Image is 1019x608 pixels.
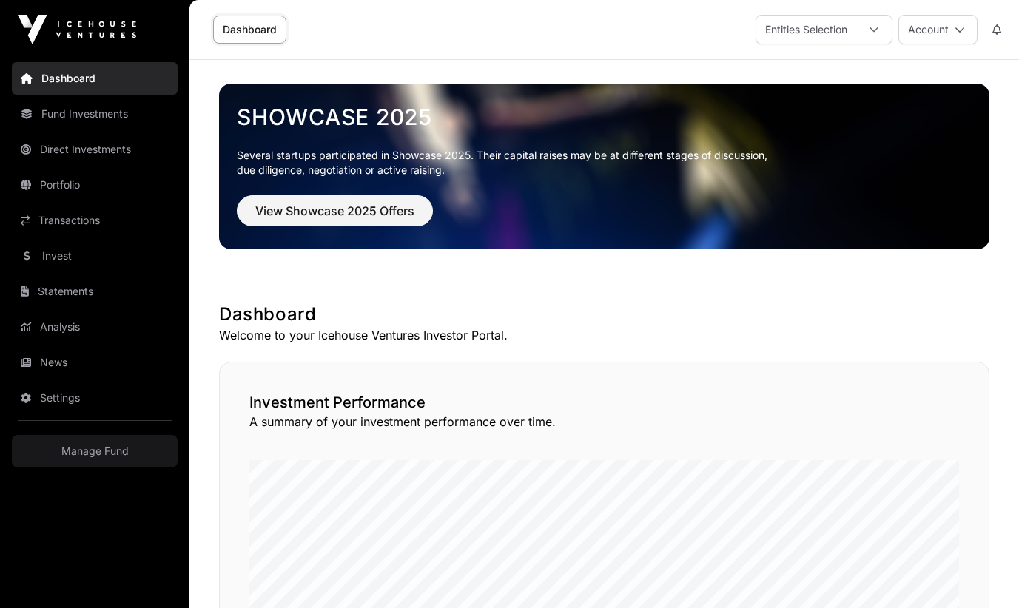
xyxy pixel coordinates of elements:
p: Several startups participated in Showcase 2025. Their capital raises may be at different stages o... [237,148,972,178]
p: A summary of your investment performance over time. [249,413,959,430]
a: Portfolio [12,169,178,201]
a: Fund Investments [12,98,178,130]
iframe: Chat Widget [945,537,1019,608]
a: Transactions [12,204,178,237]
button: View Showcase 2025 Offers [237,195,433,226]
a: Direct Investments [12,133,178,166]
a: Showcase 2025 [237,104,972,130]
a: Analysis [12,311,178,343]
button: Account [898,15,978,44]
a: Manage Fund [12,435,178,467]
a: News [12,346,178,379]
a: Invest [12,240,178,272]
a: Dashboard [12,62,178,95]
h2: Investment Performance [249,392,959,413]
p: Welcome to your Icehouse Ventures Investor Portal. [219,326,989,344]
a: Statements [12,275,178,308]
div: Entities Selection [756,16,856,44]
a: View Showcase 2025 Offers [237,210,433,225]
img: Showcase 2025 [219,84,989,249]
span: View Showcase 2025 Offers [255,202,414,220]
a: Dashboard [213,16,286,44]
a: Settings [12,382,178,414]
h1: Dashboard [219,303,989,326]
img: Icehouse Ventures Logo [18,15,136,44]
